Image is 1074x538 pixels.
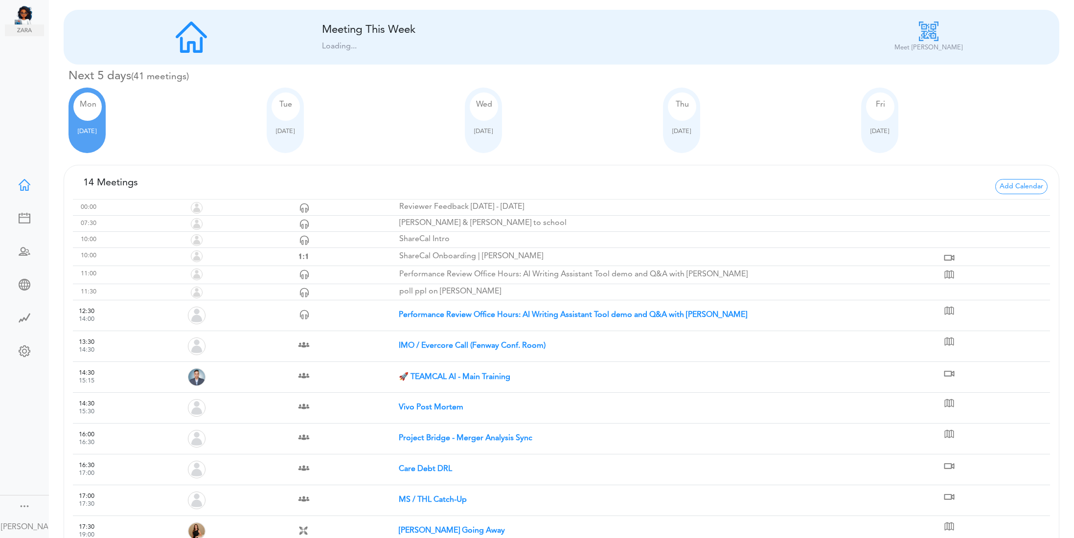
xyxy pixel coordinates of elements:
[81,236,96,243] span: 10:00
[188,430,206,448] img: Organizer Coburn, Rachel
[399,252,942,261] p: ShareCal Onboarding | [PERSON_NAME]
[79,462,94,469] span: 16:30
[188,461,206,478] img: Organizer Coburn, Rachel
[297,308,312,323] img: Time Block
[296,399,312,414] img: Team Meeting with 6 attendees DowntownCrossing@thl.comJLange@THL.com,EChosnek@THL.com,MLevin@thl....
[399,235,942,244] p: ShareCal Intro
[322,41,801,52] div: Loading...
[188,337,206,355] img: Organizer Coburn, Rachel
[79,470,94,476] small: 17:00
[399,342,546,350] strong: IMO / Evercore Call (Fenway Conf. Room)
[79,378,94,384] small: 15:15
[399,496,467,504] strong: MS / THL Catch-Up
[399,403,463,411] strong: Vivo Post Mortem
[870,128,889,134] span: [DATE]
[876,101,885,109] span: Fri
[296,460,312,476] img: Team Meeting with 7 attendees JLange@THL.comAKavadi@thl.com,GMaxon@THL.com,NCohen@THL.com,eriksin...
[188,307,206,324] img: Organizer thlfirmwideevents@thl.com
[894,43,962,53] p: Meet [PERSON_NAME]
[79,524,94,530] span: 17:30
[188,399,206,417] img: Organizer Coburn, Rachel
[296,368,312,383] img: Team Meeting with 5 attendees RCoburn@THL.combhavi@teamcalendar.ai,JOssen@THL.com,REpstein@thl.co...
[79,493,94,499] span: 17:00
[79,339,94,345] span: 13:30
[131,72,189,82] small: 41 meetings this week
[79,308,94,314] span: 12:30
[676,101,689,109] span: Thu
[191,234,203,246] img: Organizer Coburn, Rachel
[399,465,452,473] strong: Care Debt DRL
[81,220,96,226] span: 07:30
[81,270,96,277] span: 11:00
[191,287,203,298] img: Organizer Coburn, Rachel
[399,287,942,296] p: poll ppl on [PERSON_NAME]
[5,312,44,322] div: Time Saved
[297,201,312,217] img: Time Box
[78,128,96,134] span: [DATE]
[919,22,938,41] img: qr-code_icon.png
[79,439,94,446] small: 16:30
[941,268,957,284] img: Location: South End Conference Room (Click to open in google maps)
[399,219,942,228] p: [PERSON_NAME] & [PERSON_NAME] to school
[79,431,94,438] span: 16:00
[276,128,295,134] span: [DATE]
[5,24,44,36] img: zara.png
[79,532,94,538] small: 19:00
[941,304,957,320] img: Location: South End Conference Room (Click to open in google maps)
[322,23,537,37] div: Meeting This Week
[5,212,44,222] div: New Meeting
[69,69,1059,84] h4: Next 5 days
[5,179,44,189] div: Home
[297,286,312,301] img: Time Box
[399,311,747,319] strong: Performance Review Office Hours: AI Writing Assistant Tool demo and Q&A with [PERSON_NAME]
[81,204,96,210] span: 00:00
[5,246,44,255] div: Schedule Team Meeting
[79,370,94,376] span: 14:30
[79,347,94,353] small: 14:30
[399,434,532,442] strong: Project Bridge - Merger Analysis Sync
[19,500,30,514] a: Change side menu
[995,179,1048,194] span: Add Calendar
[79,501,94,507] small: 17:30
[941,250,957,266] img: https://us06web.zoom.us/j/86164113982?pwd=KD2aGXsZ1Rd4rnaTfZib4WOKfe3Wew.1
[995,181,1048,189] a: Add Calendar
[79,401,94,407] span: 14:30
[476,101,492,109] span: Wed
[1,521,48,533] div: [PERSON_NAME],
[941,335,957,351] img: Location: Fenway (Click to open in google maps)
[399,527,505,535] strong: [PERSON_NAME] Going Away
[296,337,312,353] img: Team Meeting with 6 attendees Fenway@thl.comJNelson@THL.com,MBell@THL.com,JLange@THL.com,AGarske@...
[81,252,96,259] span: 10:00
[297,249,310,263] img: One on one with Kristina Willis
[941,489,957,505] img: https://thl.zoom.us/j/91013363300?pwd=rFkGbF9KX9ilj79UmOx4Ot2F5blaLR.1&from=addon
[941,366,957,381] img: https://us06web.zoom.us/j/6503929270?pwd=ib5uQR2S3FCPJwbgPwoLAQZUDK0A5A.1
[941,458,957,474] img: https://thl.zoom.us/j/94248597945?pwd=HN0kHrugSt3j2i2I9FUbzJNaVSnjSL.1&from=addon
[81,289,96,295] span: 11:30
[279,101,292,109] span: Tue
[15,5,44,24] img: THL - Powered by TEAMCAL AI
[297,233,312,249] img: Time Box
[19,500,30,510] div: Show menu and text
[191,269,203,280] img: Organizer thlfirmwideevents@thl.com
[83,178,138,188] span: 14 Meetings
[79,316,94,322] small: 14:00
[297,268,312,283] img: Time Block
[191,250,203,262] img: Organizer kristina@sharecal.io
[188,368,206,386] img: Organizer Raj Lal
[5,279,44,289] div: Share Meeting Link
[80,101,96,109] span: Mon
[191,202,203,214] img: Organizer Coburn, Rachel
[941,427,957,443] img: Location: Beacon Hill (Click to open in google maps)
[474,128,493,134] span: [DATE]
[399,270,942,279] p: Performance Review Office Hours: AI Writing Assistant Tool demo and Q&A with [PERSON_NAME]
[5,340,44,364] a: Change Settings
[672,128,691,134] span: [DATE]
[297,217,312,233] img: Time Box
[298,526,308,536] img: All Hands meeting with 19 attendees IR@thl.comMGametchu@THL.com,RFitzgerald@THL.com,SWolkon@THL.c...
[296,429,312,445] img: Team Meeting with 4 attendees JLange@THL.comNCohen@THL.com,AKavadi@thl.com,BeaconHill@thl.com,
[399,202,942,212] p: Reviewer Feedback [DATE] - [DATE]
[296,491,312,507] img: Team Meeting with 5 attendees JLange@THL.comAGarske@THL.com,MLevin@thl.com,dan.bray@morganstanley...
[5,345,44,355] div: Change Settings
[399,373,510,381] strong: 🚀 TEAMCAL AI - Main Training
[188,492,206,509] img: Organizer Coburn, Rachel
